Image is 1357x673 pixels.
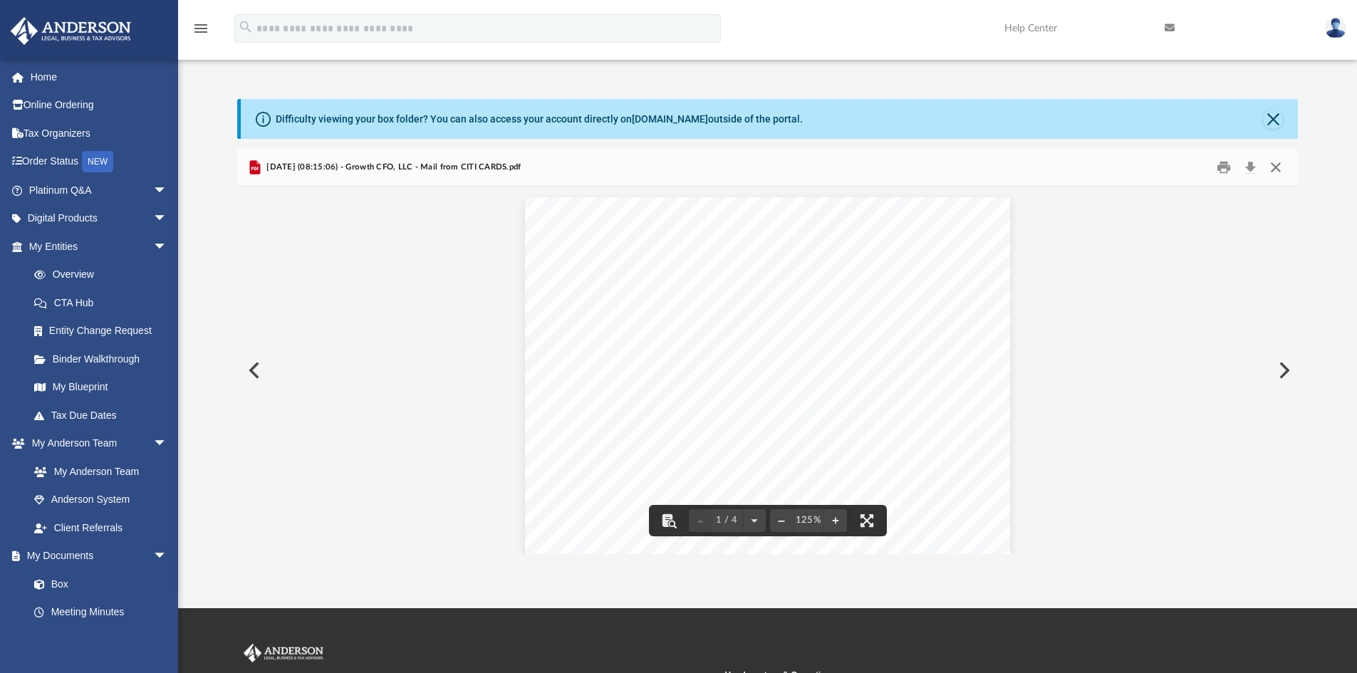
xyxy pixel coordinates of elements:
div: Current zoom level [793,516,824,525]
button: Print [1210,157,1238,179]
img: Anderson Advisors Platinum Portal [6,17,135,45]
div: File preview [237,187,1299,554]
a: menu [192,27,209,37]
a: Anderson System [20,486,182,514]
button: Enter fullscreen [851,505,883,536]
i: search [238,19,254,35]
span: arrow_drop_down [153,429,182,459]
i: menu [192,20,209,37]
a: My Anderson Team [20,457,175,486]
span: arrow_drop_down [153,232,182,261]
a: Home [10,63,189,91]
button: Zoom in [824,505,847,536]
span: 1 / 4 [712,516,743,525]
a: CTA Hub [20,288,189,317]
span: arrow_drop_down [153,204,182,234]
a: Platinum Q&Aarrow_drop_down [10,176,189,204]
a: Digital Productsarrow_drop_down [10,204,189,233]
a: Overview [20,261,189,289]
div: Document Viewer [237,187,1299,554]
a: [DOMAIN_NAME] [632,113,708,125]
button: Close [1263,157,1289,179]
a: Online Ordering [10,91,189,120]
a: Tax Due Dates [20,401,189,429]
img: User Pic [1325,18,1346,38]
button: Previous File [237,350,269,390]
div: Difficulty viewing your box folder? You can also access your account directly on outside of the p... [276,112,803,127]
a: My Anderson Teamarrow_drop_down [10,429,182,458]
a: My Entitiesarrow_drop_down [10,232,189,261]
button: Close [1263,109,1283,129]
img: Anderson Advisors Platinum Portal [241,644,326,662]
a: Binder Walkthrough [20,345,189,373]
button: Download [1237,157,1263,179]
button: Toggle findbar [653,505,685,536]
div: NEW [82,151,113,172]
button: Next File [1267,350,1299,390]
a: Tax Organizers [10,119,189,147]
button: 1 / 4 [712,505,743,536]
a: My Blueprint [20,373,182,402]
a: My Documentsarrow_drop_down [10,542,182,570]
span: [DATE] (08:15:06) - Growth CFO, LLC - Mail from CITI CARDS.pdf [264,161,521,174]
a: Client Referrals [20,513,182,542]
a: Order StatusNEW [10,147,189,177]
button: Zoom out [770,505,793,536]
a: Entity Change Request [20,317,189,345]
button: Next page [743,505,766,536]
a: Meeting Minutes [20,598,182,627]
span: arrow_drop_down [153,176,182,205]
a: Box [20,570,175,598]
span: arrow_drop_down [153,542,182,571]
div: Preview [237,149,1299,554]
